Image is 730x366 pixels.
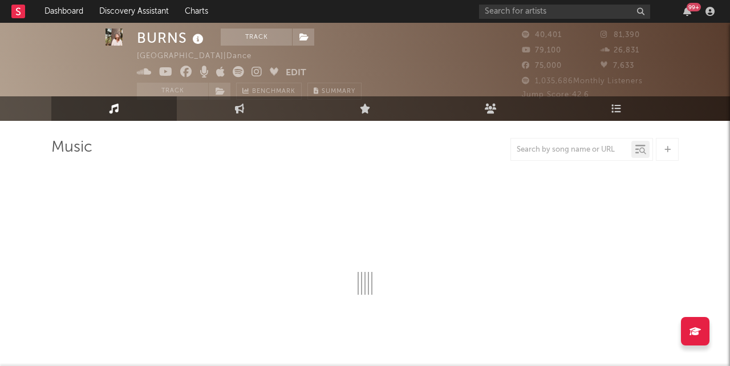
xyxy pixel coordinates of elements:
span: 7,633 [601,62,634,70]
button: Track [221,29,292,46]
span: Summary [322,88,355,95]
button: Summary [307,83,362,100]
input: Search by song name or URL [511,145,631,154]
button: Edit [286,66,306,80]
span: 81,390 [601,31,640,39]
span: Jump Score: 42.6 [522,91,589,99]
div: 99 + [687,3,701,11]
a: Benchmark [236,83,302,100]
span: 40,401 [522,31,562,39]
button: Track [137,83,208,100]
input: Search for artists [479,5,650,19]
div: BURNS [137,29,206,47]
span: 26,831 [601,47,639,54]
span: Benchmark [252,85,295,99]
span: 1,035,686 Monthly Listeners [522,78,643,85]
div: [GEOGRAPHIC_DATA] | Dance [137,50,265,63]
span: 79,100 [522,47,561,54]
button: 99+ [683,7,691,16]
span: 75,000 [522,62,562,70]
